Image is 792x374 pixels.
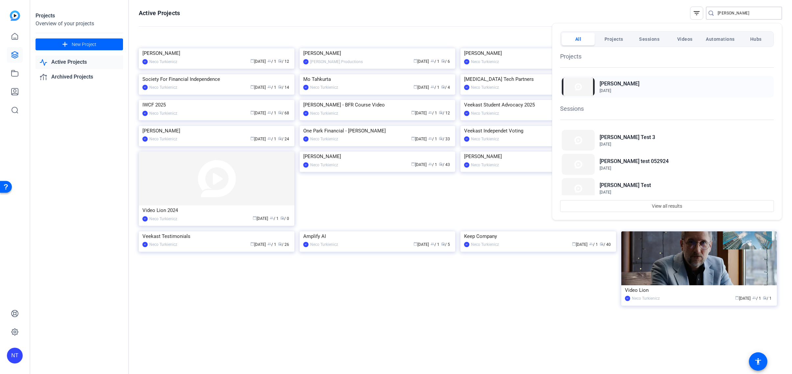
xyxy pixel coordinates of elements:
[600,88,611,93] span: [DATE]
[560,104,774,113] h1: Sessions
[677,33,693,45] span: Videos
[600,166,611,171] span: [DATE]
[750,33,762,45] span: Hubs
[562,78,595,96] img: Thumbnail
[652,200,682,212] span: View all results
[560,52,774,61] h1: Projects
[600,157,669,165] h2: [PERSON_NAME] test 052924
[562,178,595,199] img: Thumbnail
[600,133,655,141] h2: [PERSON_NAME] Test 3
[639,33,659,45] span: Sessions
[562,154,595,175] img: Thumbnail
[562,130,595,151] img: Thumbnail
[575,33,582,45] span: All
[706,33,735,45] span: Automations
[600,80,639,88] h2: [PERSON_NAME]
[600,142,611,147] span: [DATE]
[605,33,623,45] span: Projects
[600,190,611,195] span: [DATE]
[600,181,651,189] h2: [PERSON_NAME] Test
[560,200,774,212] button: View all results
